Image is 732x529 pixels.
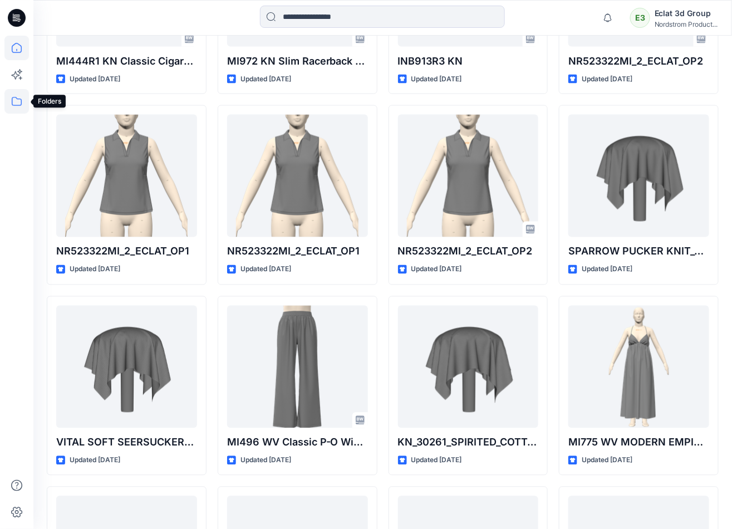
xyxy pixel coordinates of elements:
[56,53,197,69] p: MI444R1 KN Classic Cigarette Pant
[227,53,368,69] p: MI972 KN Slim Racerback Tank
[240,455,291,467] p: Updated [DATE]
[240,264,291,276] p: Updated [DATE]
[398,244,539,259] p: NR523322MI_2_ECLAT_OP2
[398,53,539,69] p: INB913R3 KN
[227,115,368,237] a: NR523322MI_2_ECLAT_OP1
[56,244,197,259] p: NR523322MI_2_ECLAT_OP1
[655,7,718,20] div: Eclat 3d Group
[56,435,197,450] p: VITAL SOFT SEERSUCKER_93% Recycled Nylon, 7% Spandex_100gsm_C32823-Q
[227,435,368,450] p: MI496 WV Classic P-O Wide Pant
[568,115,709,237] a: SPARROW PUCKER KNIT_97%Polyester 3%Spandex_440gsm_23019
[398,306,539,428] a: KN_30261_SPIRITED_COTTON_SCUBA_SPIRITED_COTTON_SCUBA_44%_Cotton,_49%_Polyester,_7%_Spandex_320gsm...
[411,455,462,467] p: Updated [DATE]
[568,435,709,450] p: MI775 WV MODERN EMPIRE MAXI
[655,20,718,28] div: Nordstrom Product...
[56,306,197,428] a: VITAL SOFT SEERSUCKER_93% Recycled Nylon, 7% Spandex_100gsm_C32823-Q
[70,264,120,276] p: Updated [DATE]
[568,53,709,69] p: NR523322MI_2_ECLAT_OP2
[582,74,632,85] p: Updated [DATE]
[240,74,291,85] p: Updated [DATE]
[411,264,462,276] p: Updated [DATE]
[227,306,368,428] a: MI496 WV Classic P-O Wide Pant
[582,264,632,276] p: Updated [DATE]
[56,115,197,237] a: NR523322MI_2_ECLAT_OP1
[630,8,650,28] div: E3
[398,435,539,450] p: KN_30261_SPIRITED_COTTON_SCUBA_SPIRITED_COTTON_SCUBA_44%_Cotton,_49%_Polyester,_7%_Spandex_320gsm...
[70,455,120,467] p: Updated [DATE]
[70,74,120,85] p: Updated [DATE]
[568,244,709,259] p: SPARROW PUCKER KNIT_97%Polyester 3%Spandex_440gsm_23019
[411,74,462,85] p: Updated [DATE]
[227,244,368,259] p: NR523322MI_2_ECLAT_OP1
[568,306,709,428] a: MI775 WV MODERN EMPIRE MAXI
[398,115,539,237] a: NR523322MI_2_ECLAT_OP2
[582,455,632,467] p: Updated [DATE]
